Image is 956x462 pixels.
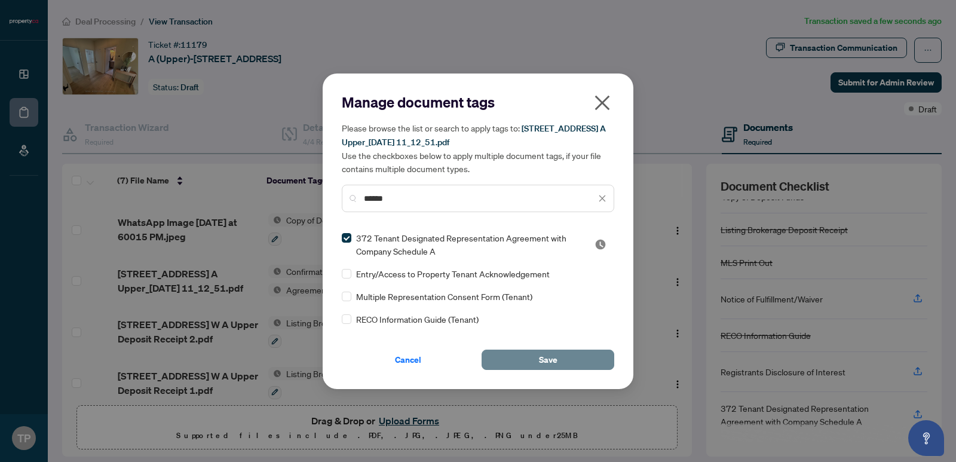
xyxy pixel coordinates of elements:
button: Cancel [342,350,474,370]
span: Entry/Access to Property Tenant Acknowledgement [356,267,550,280]
span: 372 Tenant Designated Representation Agreement with Company Schedule A [356,231,580,258]
span: Pending Review [595,238,606,250]
span: Save [539,350,557,369]
span: [STREET_ADDRESS] A Upper_[DATE] 11_12_51.pdf [342,123,606,148]
button: Open asap [908,420,944,456]
span: close [593,93,612,112]
span: RECO Information Guide (Tenant) [356,313,479,326]
span: Cancel [395,350,421,369]
img: status [595,238,606,250]
h2: Manage document tags [342,93,614,112]
button: Save [482,350,614,370]
h5: Please browse the list or search to apply tags to: Use the checkboxes below to apply multiple doc... [342,121,614,175]
span: Multiple Representation Consent Form (Tenant) [356,290,532,303]
span: close [598,194,606,203]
